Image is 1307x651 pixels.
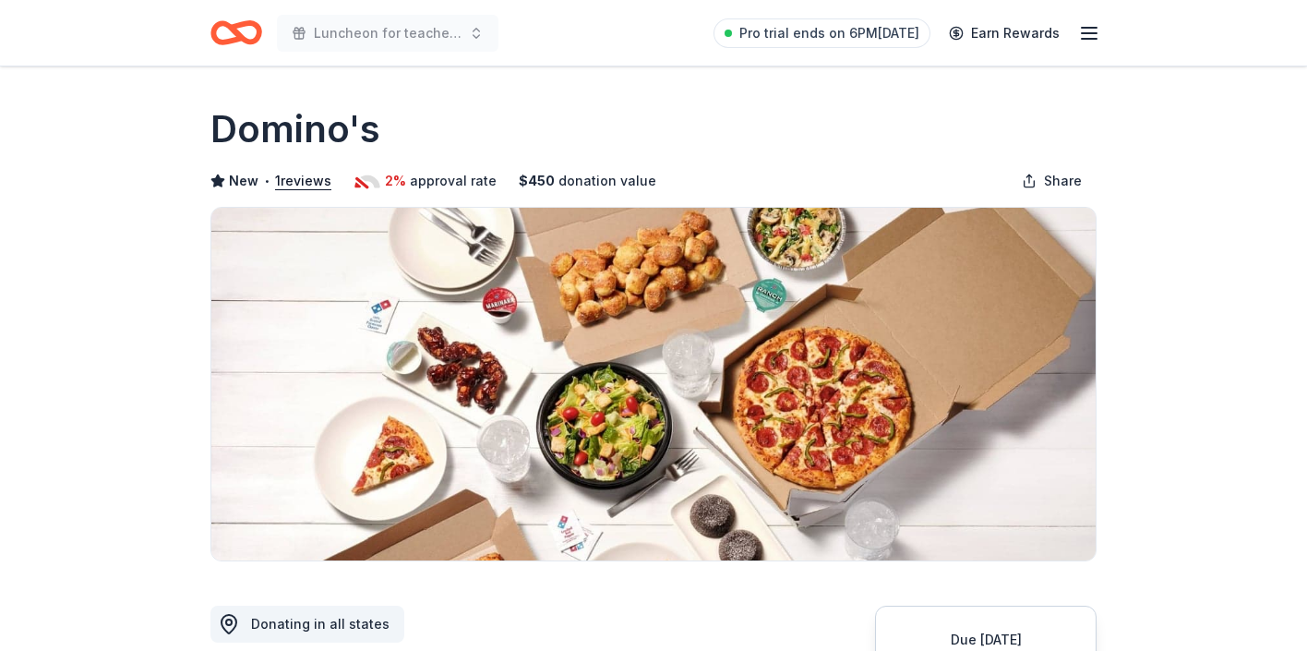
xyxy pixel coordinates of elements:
span: $ 450 [519,170,555,192]
a: Pro trial ends on 6PM[DATE] [713,18,930,48]
div: Due [DATE] [898,629,1073,651]
span: donation value [558,170,656,192]
a: Home [210,11,262,54]
span: Donating in all states [251,616,390,632]
span: 2% [385,170,406,192]
span: Pro trial ends on 6PM[DATE] [739,22,919,44]
span: Luncheon for teachers and staff [314,22,462,44]
span: approval rate [410,170,497,192]
span: Share [1044,170,1082,192]
button: Share [1007,163,1097,199]
button: 1reviews [275,170,331,192]
button: Luncheon for teachers and staff [277,15,498,52]
img: Image for Domino's [211,208,1096,561]
span: • [264,174,270,188]
h1: Domino's [210,103,380,155]
a: Earn Rewards [938,17,1071,50]
span: New [229,170,258,192]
